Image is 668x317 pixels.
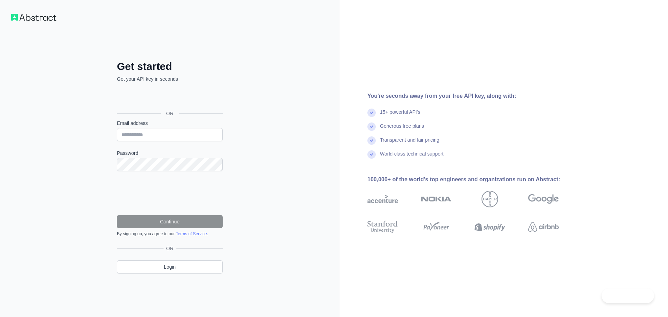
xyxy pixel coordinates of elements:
img: check mark [367,122,376,131]
label: Password [117,150,223,157]
iframe: Sign in with Google Button [113,90,225,105]
img: accenture [367,191,398,207]
a: Terms of Service [176,231,207,236]
img: payoneer [421,219,452,235]
img: check mark [367,109,376,117]
div: Generous free plans [380,122,424,136]
p: Get your API key in seconds [117,76,223,82]
div: By signing up, you agree to our . [117,231,223,237]
span: OR [161,110,179,117]
label: Email address [117,120,223,127]
button: Continue [117,215,223,228]
span: OR [164,245,176,252]
img: nokia [421,191,452,207]
div: You're seconds away from your free API key, along with: [367,92,581,100]
img: stanford university [367,219,398,235]
img: google [528,191,559,207]
img: bayer [482,191,498,207]
div: World-class technical support [380,150,444,164]
img: shopify [475,219,505,235]
div: Transparent and fair pricing [380,136,439,150]
img: airbnb [528,219,559,235]
h2: Get started [117,60,223,73]
iframe: Toggle Customer Support [602,288,654,303]
img: check mark [367,136,376,145]
div: 15+ powerful API's [380,109,420,122]
a: Login [117,260,223,274]
img: Workflow [11,14,56,21]
img: check mark [367,150,376,159]
iframe: reCAPTCHA [117,180,223,207]
div: 100,000+ of the world's top engineers and organizations run on Abstract: [367,175,581,184]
